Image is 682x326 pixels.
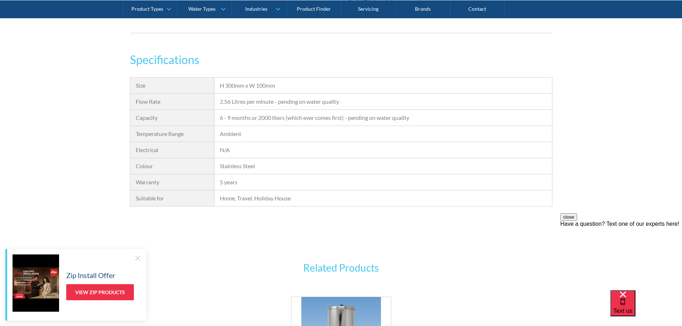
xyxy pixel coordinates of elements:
[13,254,59,312] img: Zip Install Offer
[220,162,546,170] div: Stainless Steel
[610,290,682,326] iframe: podium webchat widget bubble
[220,81,546,90] div: H 300mm x W 100mm
[220,97,546,106] div: 2.56 Litres per minute - pending on water quality
[136,162,209,170] div: Colour
[136,113,209,122] div: Capacity
[66,284,134,300] a: View Zip Products
[136,130,209,138] div: Temperature Range
[220,113,546,122] div: 6 - 9 months or 2000 liters (which ever comes first) - pending on water quailty
[220,178,546,186] div: 5 years
[560,213,682,299] iframe: podium webchat widget prompt
[237,260,445,275] h3: Related Products
[245,6,267,12] div: Industries
[220,130,546,138] div: Ambient
[136,81,209,90] div: Size
[136,194,209,203] div: Suitable for
[220,146,546,154] div: N/A
[130,51,552,68] h3: Specifications
[136,97,209,106] div: Flow Rate
[136,146,209,154] div: Electrical
[131,6,163,12] div: Product Types
[136,178,209,186] div: Warranty
[188,6,216,12] div: Water Types
[220,194,546,203] div: Home, Travel, Holiday House
[66,270,115,281] h5: Zip Install Offer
